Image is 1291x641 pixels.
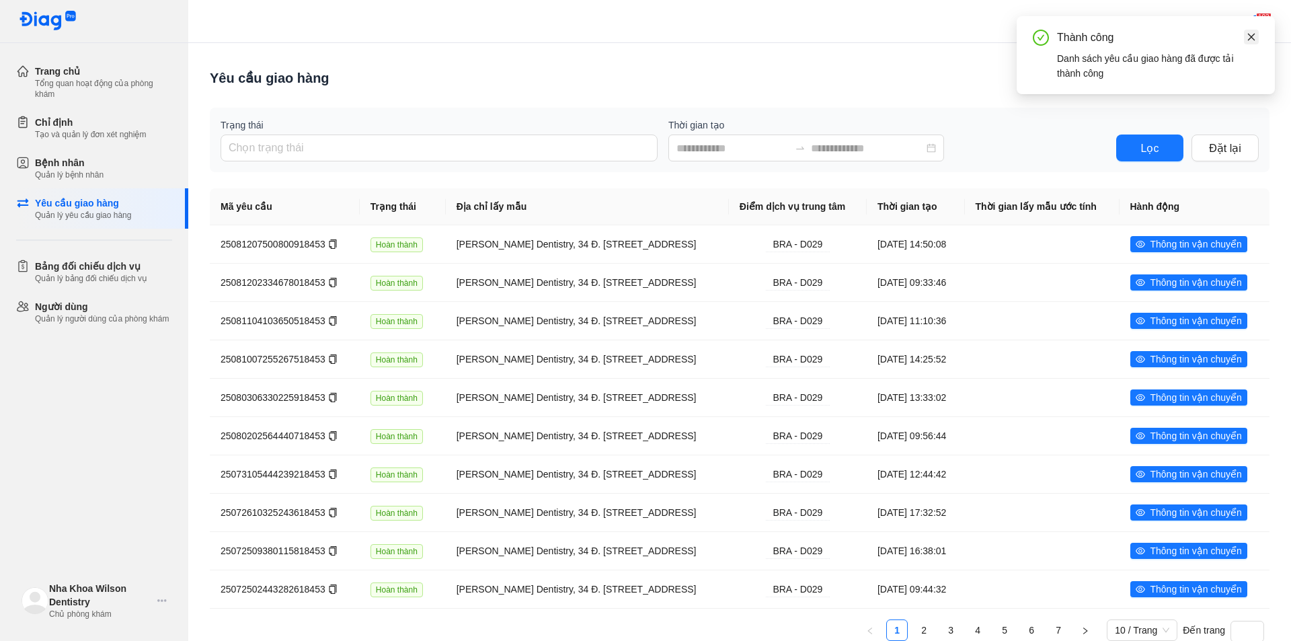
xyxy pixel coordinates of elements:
[1116,135,1183,161] button: Lọc
[1136,546,1145,556] span: eye
[328,239,338,249] span: copy
[1247,32,1256,42] span: close
[370,352,423,367] span: Hoàn thành
[1130,313,1247,329] button: eyeThông tin vận chuyển
[1130,389,1247,406] button: eyeThông tin vận chuyển
[968,620,988,640] a: 4
[1150,467,1242,482] span: Thông tin vận chuyển
[1130,466,1247,482] button: eyeThông tin vận chuyển
[328,585,338,594] span: copy
[457,390,718,405] div: [PERSON_NAME] Dentistry, 34 Đ. [STREET_ADDRESS]
[221,582,349,597] div: 25072502443282618453
[49,609,152,619] div: Chủ phòng khám
[867,301,965,340] td: [DATE] 11:10:36
[1021,620,1042,640] a: 6
[1150,428,1242,443] span: Thông tin vận chuyển
[221,505,349,520] div: 25072610325243618453
[1120,188,1270,225] th: Hành động
[766,428,830,444] div: BRA - D029
[965,188,1120,225] th: Thời gian lấy mẫu ước tính
[941,620,961,640] a: 3
[867,188,965,225] th: Thời gian tạo
[35,313,169,324] div: Quản lý người dùng của phòng khám
[1150,582,1242,597] span: Thông tin vận chuyển
[446,188,729,225] th: Địa chỉ lấy mẫu
[221,467,349,482] div: 25073105444239218453
[221,543,349,558] div: 25072509380115818453
[457,428,718,443] div: [PERSON_NAME] Dentistry, 34 Đ. [STREET_ADDRESS]
[729,188,867,225] th: Điểm dịch vụ trung tâm
[35,273,147,284] div: Quản lý bảng đối chiếu dịch vụ
[35,210,131,221] div: Quản lý yêu cầu giao hàng
[867,340,965,378] td: [DATE] 14:25:52
[1130,581,1247,597] button: eyeThông tin vận chuyển
[221,352,349,367] div: 25081007255267518453
[370,506,423,521] span: Hoàn thành
[221,275,349,290] div: 25081202334678018453
[766,275,830,291] div: BRA - D029
[766,390,830,406] div: BRA - D029
[1021,619,1042,641] li: 6
[457,352,718,367] div: [PERSON_NAME] Dentistry, 34 Đ. [STREET_ADDRESS]
[766,505,830,521] div: BRA - D029
[867,570,965,609] td: [DATE] 09:44:32
[1115,620,1169,640] span: 10 / Trang
[859,619,881,641] button: left
[1136,585,1145,594] span: eye
[35,129,146,140] div: Tạo và quản lý đơn xét nghiệm
[1136,278,1145,287] span: eye
[35,169,104,180] div: Quản lý bệnh nhân
[35,260,147,273] div: Bảng đối chiếu dịch vụ
[221,428,349,443] div: 25080202564440718453
[867,416,965,455] td: [DATE] 09:56:44
[867,531,965,570] td: [DATE] 16:38:01
[867,378,965,416] td: [DATE] 13:33:02
[1136,316,1145,326] span: eye
[766,582,830,597] div: BRA - D029
[328,469,338,479] span: copy
[766,352,830,367] div: BRA - D029
[867,455,965,493] td: [DATE] 12:44:42
[370,391,423,406] span: Hoàn thành
[1136,393,1145,402] span: eye
[1130,236,1247,252] button: eyeThông tin vận chuyển
[1150,313,1242,328] span: Thông tin vận chuyển
[22,587,48,614] img: logo
[887,620,907,640] a: 1
[867,263,965,301] td: [DATE] 09:33:46
[457,582,718,597] div: [PERSON_NAME] Dentistry, 34 Đ. [STREET_ADDRESS]
[221,313,349,328] div: 25081104103650518453
[795,143,806,153] span: swap-right
[328,316,338,326] span: copy
[1150,352,1242,367] span: Thông tin vận chuyển
[360,188,446,225] th: Trạng thái
[1209,140,1241,157] span: Đặt lại
[1130,274,1247,291] button: eyeThông tin vận chuyển
[866,627,874,635] span: left
[35,196,131,210] div: Yêu cầu giao hàng
[1150,237,1242,252] span: Thông tin vận chuyển
[766,467,830,482] div: BRA - D029
[1191,135,1259,161] button: Đặt lại
[328,354,338,364] span: copy
[867,493,965,531] td: [DATE] 17:32:52
[1136,508,1145,517] span: eye
[370,582,423,597] span: Hoàn thành
[859,619,881,641] li: Trang Trước
[370,429,423,444] span: Hoàn thành
[1074,619,1096,641] button: right
[1136,469,1145,479] span: eye
[328,393,338,402] span: copy
[370,237,423,252] span: Hoàn thành
[1130,543,1247,559] button: eyeThông tin vận chuyển
[766,237,830,252] div: BRA - D029
[328,278,338,287] span: copy
[35,78,172,100] div: Tổng quan hoạt động của phòng khám
[1130,351,1247,367] button: eyeThông tin vận chuyển
[1074,619,1096,641] li: Trang Kế
[766,543,830,559] div: BRA - D029
[967,619,988,641] li: 4
[370,314,423,329] span: Hoàn thành
[1081,627,1089,635] span: right
[795,143,806,153] span: to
